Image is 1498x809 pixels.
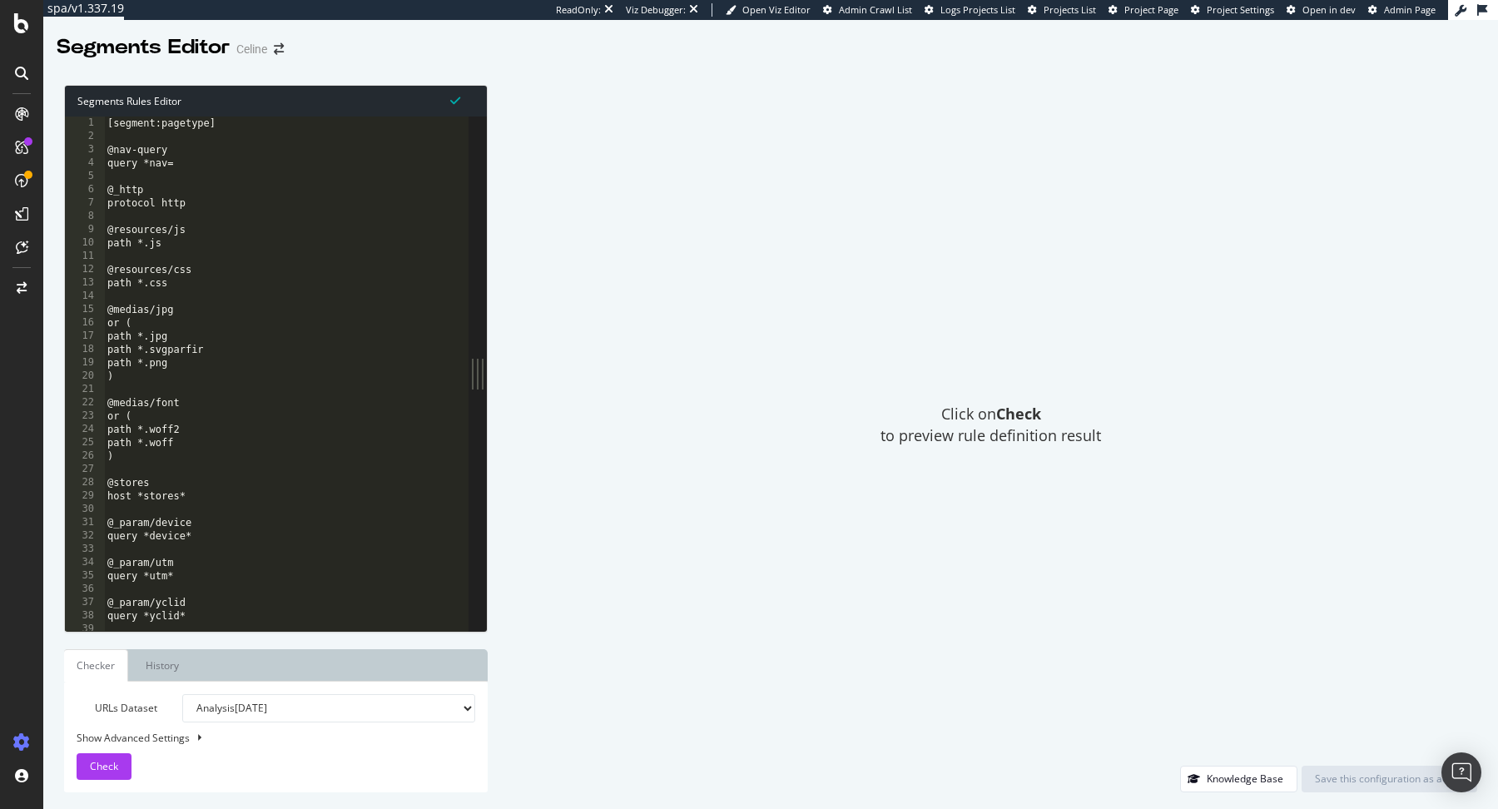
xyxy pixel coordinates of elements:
div: Show Advanced Settings [64,731,463,745]
div: 16 [65,316,105,330]
div: 7 [65,196,105,210]
div: 38 [65,609,105,623]
span: Admin Crawl List [839,3,912,16]
div: 1 [65,117,105,130]
a: Projects List [1028,3,1096,17]
div: Save this configuration as active [1315,772,1464,786]
div: 29 [65,489,105,503]
a: Knowledge Base [1180,772,1297,786]
a: History [132,649,192,682]
div: 34 [65,556,105,569]
div: 20 [65,370,105,383]
span: Click on to preview rule definition result [880,404,1101,446]
span: Project Page [1124,3,1178,16]
button: Save this configuration as active [1302,766,1477,792]
div: 26 [65,449,105,463]
div: 28 [65,476,105,489]
span: Logs Projects List [940,3,1015,16]
a: Project Page [1109,3,1178,17]
div: 33 [65,543,105,556]
div: 17 [65,330,105,343]
div: 4 [65,156,105,170]
a: Admin Crawl List [823,3,912,17]
span: Admin Page [1384,3,1436,16]
div: 27 [65,463,105,476]
div: 21 [65,383,105,396]
span: Syntax is valid [450,92,460,108]
span: Open Viz Editor [742,3,811,16]
div: 31 [65,516,105,529]
div: 3 [65,143,105,156]
div: 35 [65,569,105,583]
a: Open Viz Editor [726,3,811,17]
div: arrow-right-arrow-left [274,43,284,55]
span: Open in dev [1302,3,1356,16]
div: Celine [236,41,267,57]
div: 8 [65,210,105,223]
div: Viz Debugger: [626,3,686,17]
div: 10 [65,236,105,250]
button: Check [77,753,131,780]
a: Project Settings [1191,3,1274,17]
div: 2 [65,130,105,143]
div: Knowledge Base [1207,772,1283,786]
span: Projects List [1044,3,1096,16]
div: Segments Rules Editor [65,86,487,117]
div: 14 [65,290,105,303]
span: Check [90,759,118,773]
div: 25 [65,436,105,449]
strong: Check [996,404,1041,424]
a: Logs Projects List [925,3,1015,17]
div: 13 [65,276,105,290]
div: 5 [65,170,105,183]
div: 39 [65,623,105,636]
div: Segments Editor [57,33,230,62]
div: 23 [65,409,105,423]
div: 6 [65,183,105,196]
div: 12 [65,263,105,276]
div: 19 [65,356,105,370]
a: Checker [64,649,128,682]
div: 36 [65,583,105,596]
div: 11 [65,250,105,263]
div: Open Intercom Messenger [1441,752,1481,792]
div: 37 [65,596,105,609]
a: Admin Page [1368,3,1436,17]
div: 15 [65,303,105,316]
div: 9 [65,223,105,236]
button: Knowledge Base [1180,766,1297,792]
a: Open in dev [1287,3,1356,17]
div: 18 [65,343,105,356]
div: 32 [65,529,105,543]
label: URLs Dataset [64,694,170,722]
div: 30 [65,503,105,516]
div: 22 [65,396,105,409]
div: 24 [65,423,105,436]
span: Project Settings [1207,3,1274,16]
div: ReadOnly: [556,3,601,17]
